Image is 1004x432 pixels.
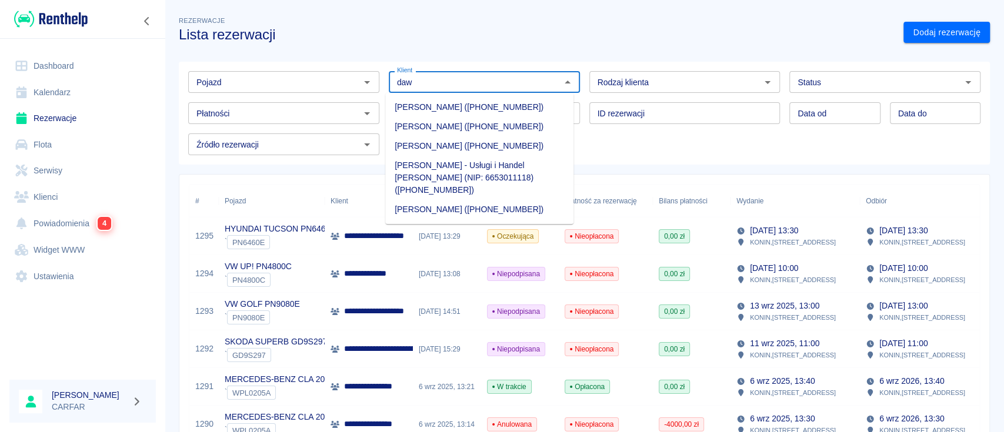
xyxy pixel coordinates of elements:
p: KONIN , [STREET_ADDRESS] [879,387,965,398]
span: 0,00 zł [659,381,689,392]
p: 11 wrz 2025, 11:00 [750,337,819,350]
span: Niepodpisana [488,269,545,279]
p: 6 wrz 2026, 13:40 [879,375,944,387]
span: 0,00 zł [659,231,689,242]
p: CARFAR [52,401,127,413]
p: KONIN , [STREET_ADDRESS] [750,350,836,360]
p: [DATE] 10:00 [750,262,798,274]
div: Odbiór [860,185,989,217]
a: Kalendarz [9,79,156,106]
button: Sort [763,193,780,209]
p: VW GOLF PN9080E [225,298,300,310]
p: MERCEDES-BENZ CLA 200 WPL0205A [225,373,373,386]
a: Renthelp logo [9,9,88,29]
a: 1291 [195,380,214,393]
button: Otwórz [359,105,375,122]
div: ` [225,348,327,362]
div: Bilans płatności [659,185,708,217]
button: Sort [887,193,903,209]
div: [DATE] 13:29 [413,217,481,255]
div: [DATE] 14:51 [413,293,481,330]
div: # [195,185,199,217]
span: Niepodpisana [488,306,545,317]
li: [PERSON_NAME] ([PHONE_NUMBER]) [385,136,573,156]
div: Klient [331,185,348,217]
li: [PERSON_NAME] ([PHONE_NUMBER]) [385,200,573,219]
p: KONIN , [STREET_ADDRESS] [879,312,965,323]
a: Dodaj rezerwację [903,22,990,43]
input: DD.MM.YYYY [890,102,980,124]
div: ` [225,386,373,400]
span: Niepodpisana [488,344,545,354]
span: Rezerwacje [179,17,225,24]
button: Otwórz [359,74,375,91]
span: -4000,00 zł [659,419,703,430]
p: SKODA SUPERB GD9S297 [225,336,327,348]
div: Odbiór [866,185,887,217]
p: [DATE] 13:30 [750,225,798,237]
p: VW UP! PN4800C [225,260,292,273]
span: 0,00 zł [659,306,689,317]
button: Zamknij [559,74,576,91]
button: Otwórz [960,74,976,91]
p: [DATE] 13:00 [879,300,928,312]
span: 0,00 zł [659,344,689,354]
p: 6 wrz 2025, 13:40 [750,375,815,387]
a: 1292 [195,343,214,355]
div: Wydanie [736,185,763,217]
a: 1295 [195,230,214,242]
p: 6 wrz 2025, 13:30 [750,413,815,425]
a: Serwisy [9,158,156,184]
p: 13 wrz 2025, 13:00 [750,300,819,312]
span: PN6460E [228,238,269,247]
li: [PERSON_NAME] ([PHONE_NUMBER]) [385,98,573,117]
a: Ustawienia [9,263,156,290]
span: Nieopłacona [565,231,618,242]
img: Renthelp logo [14,9,88,29]
p: KONIN , [STREET_ADDRESS] [750,312,836,323]
span: Oczekująca [488,231,538,242]
a: Flota [9,132,156,158]
label: Klient [397,66,412,75]
span: PN9080E [228,313,269,322]
p: KONIN , [STREET_ADDRESS] [879,274,965,285]
p: [DATE] 11:00 [879,337,928,350]
div: # [189,185,219,217]
h3: Lista rezerwacji [179,26,894,43]
p: KONIN , [STREET_ADDRESS] [750,274,836,285]
div: Pojazd [219,185,325,217]
div: Wydanie [731,185,860,217]
div: 6 wrz 2025, 13:21 [413,368,481,406]
a: Dashboard [9,53,156,79]
span: Nieopłacona [565,306,618,317]
span: Nieopłacona [565,269,618,279]
button: Zwiń nawigację [138,14,156,29]
p: [DATE] 10:00 [879,262,928,274]
a: 1294 [195,267,214,280]
p: [DATE] 13:30 [879,225,928,237]
div: Pojazd [225,185,246,217]
a: Rezerwacje [9,105,156,132]
div: Płatność za rezerwację [565,185,637,217]
input: DD.MM.YYYY [789,102,880,124]
a: Klienci [9,184,156,210]
span: GD9S297 [228,351,271,360]
span: Nieopłacona [565,344,618,354]
a: Powiadomienia4 [9,210,156,237]
h6: [PERSON_NAME] [52,389,127,401]
div: Bilans płatności [653,185,731,217]
a: 1293 [195,305,214,317]
div: [DATE] 13:08 [413,255,481,293]
p: HYUNDAI TUCSON PN6460E [225,223,335,235]
p: 6 wrz 2026, 13:30 [879,413,944,425]
span: Anulowana [488,419,536,430]
p: KONIN , [STREET_ADDRESS] [750,237,836,247]
button: Otwórz [359,136,375,153]
button: Otwórz [759,74,776,91]
p: MERCEDES-BENZ CLA 200 WPL0205A [225,411,373,423]
a: 1290 [195,418,214,430]
div: [DATE] 15:29 [413,330,481,368]
a: Widget WWW [9,237,156,263]
p: KONIN , [STREET_ADDRESS] [879,350,965,360]
span: 4 [98,216,112,230]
